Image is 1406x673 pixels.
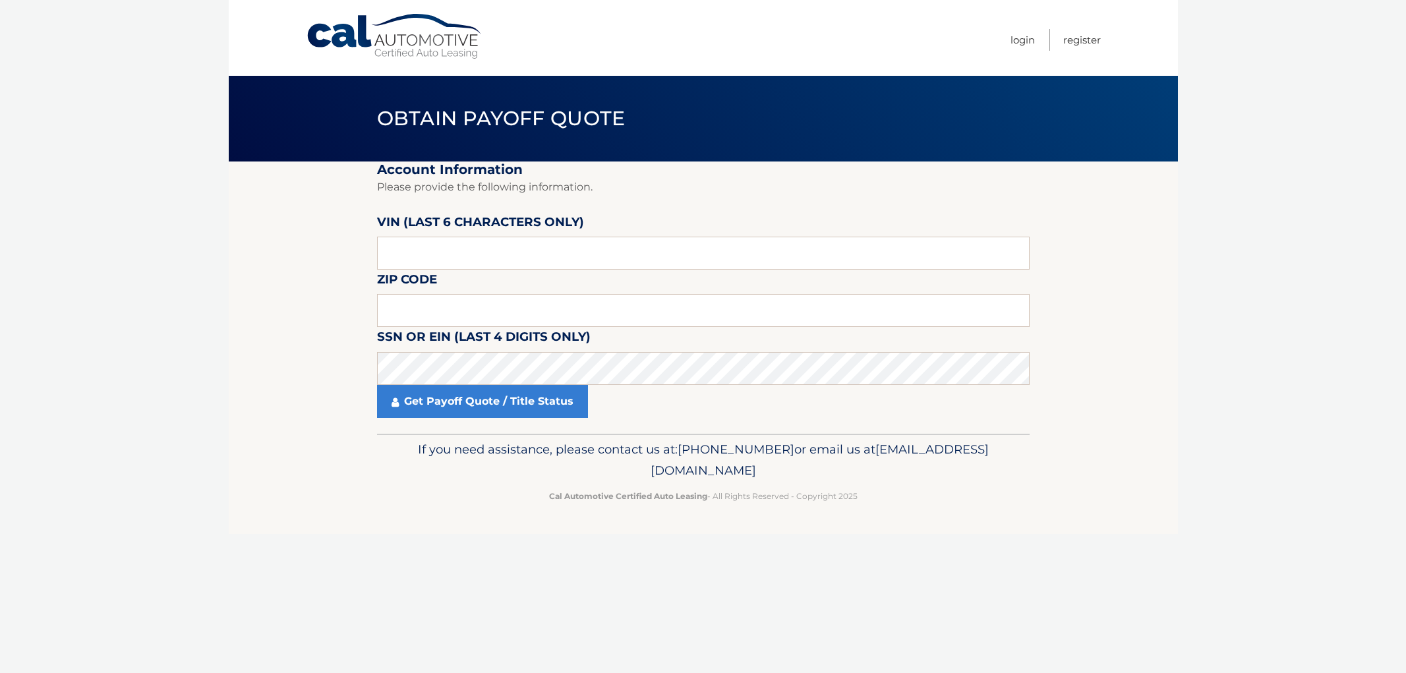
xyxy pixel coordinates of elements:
[377,385,588,418] a: Get Payoff Quote / Title Status
[306,13,484,60] a: Cal Automotive
[1063,29,1101,51] a: Register
[377,106,626,131] span: Obtain Payoff Quote
[549,491,707,501] strong: Cal Automotive Certified Auto Leasing
[377,270,437,294] label: Zip Code
[377,161,1030,178] h2: Account Information
[386,489,1021,503] p: - All Rights Reserved - Copyright 2025
[678,442,794,457] span: [PHONE_NUMBER]
[377,178,1030,196] p: Please provide the following information.
[377,327,591,351] label: SSN or EIN (last 4 digits only)
[377,212,584,237] label: VIN (last 6 characters only)
[1011,29,1035,51] a: Login
[386,439,1021,481] p: If you need assistance, please contact us at: or email us at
